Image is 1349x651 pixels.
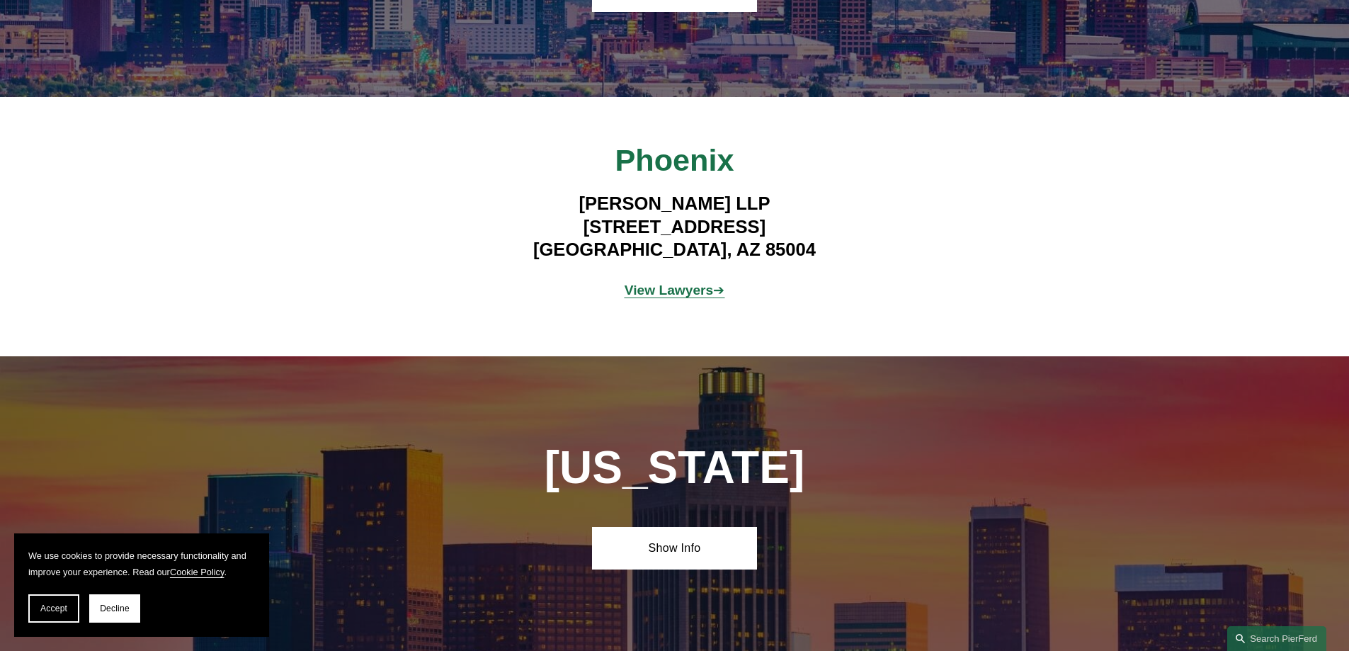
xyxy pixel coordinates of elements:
a: View Lawyers [625,283,714,298]
a: ➔ [713,283,724,298]
h1: [US_STATE] [468,442,881,494]
span: Phoenix [615,143,734,177]
span: Accept [40,604,67,613]
a: Search this site [1227,626,1326,651]
span: Decline [100,604,130,613]
button: Accept [28,594,79,623]
a: Cookie Policy [170,567,224,577]
a: Show Info [592,527,757,570]
button: Decline [89,594,140,623]
h4: [PERSON_NAME] LLP [STREET_ADDRESS] [GEOGRAPHIC_DATA], AZ 85004 [468,192,881,261]
p: We use cookies to provide necessary functionality and improve your experience. Read our . [28,548,255,580]
section: Cookie banner [14,533,269,637]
